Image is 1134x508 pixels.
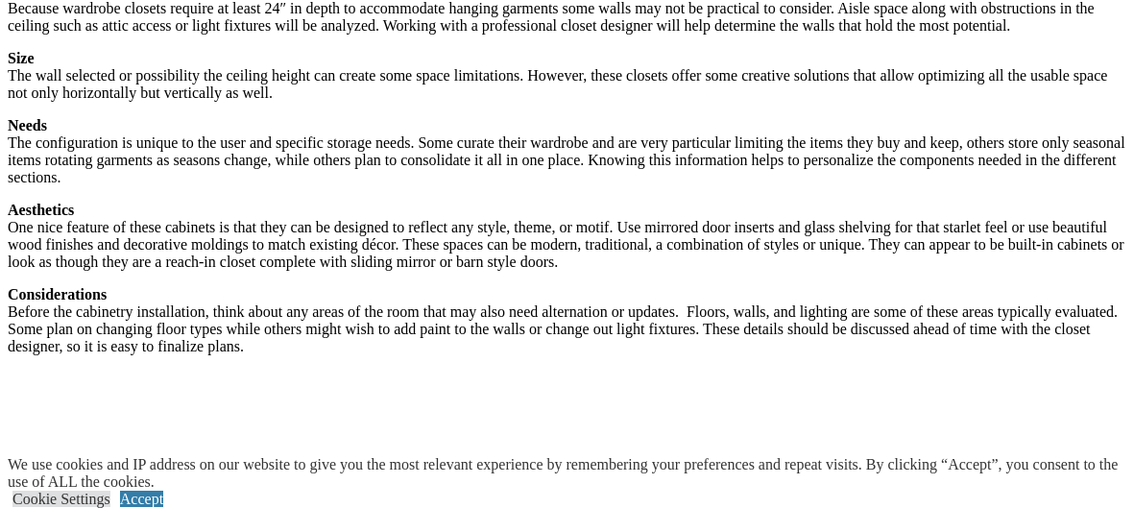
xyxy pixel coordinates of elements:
[8,202,74,218] strong: Aesthetics
[8,286,1126,355] p: Before the cabinetry installation, think about any areas of the room that may also need alternati...
[8,117,1126,186] p: The configuration is unique to the user and specific storage needs. Some curate their wardrobe an...
[8,286,107,302] strong: Considerations
[8,456,1134,491] div: We use cookies and IP address on our website to give you the most relevant experience by remember...
[8,50,1126,102] p: The wall selected or possibility the ceiling height can create some space limitations. However, t...
[8,117,47,133] strong: Needs
[8,202,1126,271] p: One nice feature of these cabinets is that they can be designed to reflect any style, theme, or m...
[12,491,110,507] a: Cookie Settings
[120,491,163,507] a: Accept
[8,50,35,66] strong: Size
